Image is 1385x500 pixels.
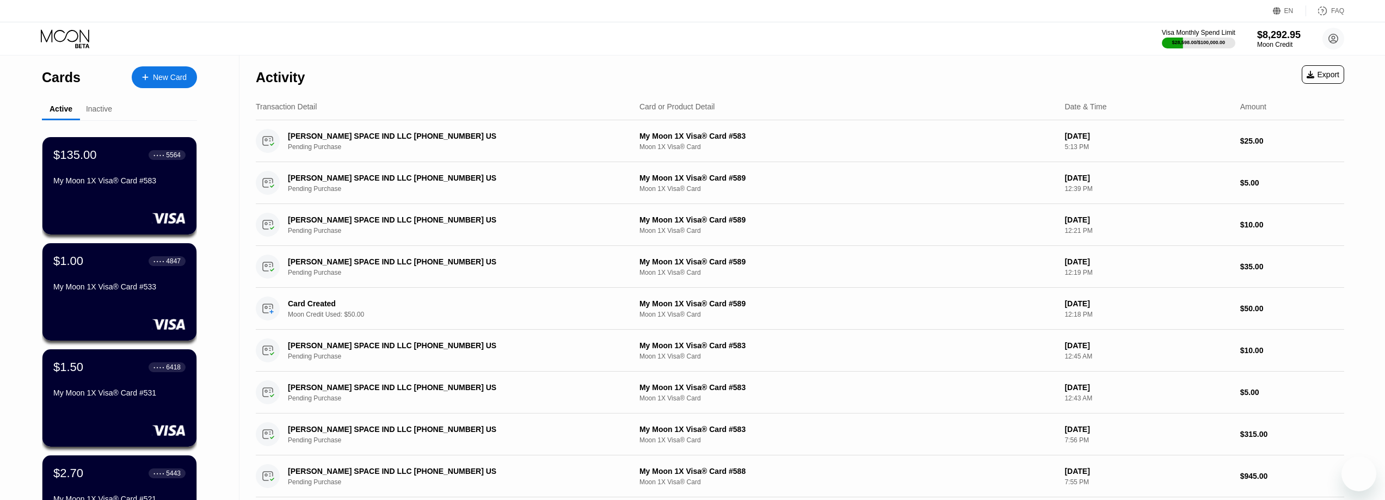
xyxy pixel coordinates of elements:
[1302,65,1344,84] div: Export
[288,436,625,444] div: Pending Purchase
[1064,353,1231,360] div: 12:45 AM
[50,104,72,113] div: Active
[1064,227,1231,234] div: 12:21 PM
[1162,29,1235,48] div: Visa Monthly Spend Limit$28,598.00/$100,000.00
[288,478,625,486] div: Pending Purchase
[639,436,1056,444] div: Moon 1X Visa® Card
[53,360,83,374] div: $1.50
[1240,178,1344,187] div: $5.00
[256,204,1344,246] div: [PERSON_NAME] SPACE IND LLC [PHONE_NUMBER] USPending PurchaseMy Moon 1X Visa® Card #589Moon 1X Vi...
[1240,472,1344,480] div: $945.00
[42,70,81,85] div: Cards
[1240,220,1344,229] div: $10.00
[639,478,1056,486] div: Moon 1X Visa® Card
[288,185,625,193] div: Pending Purchase
[1064,132,1231,140] div: [DATE]
[288,174,602,182] div: [PERSON_NAME] SPACE IND LLC [PHONE_NUMBER] US
[1240,304,1344,313] div: $50.00
[1307,70,1339,79] div: Export
[288,467,602,476] div: [PERSON_NAME] SPACE IND LLC [PHONE_NUMBER] US
[1064,467,1231,476] div: [DATE]
[1064,143,1231,151] div: 5:13 PM
[288,425,602,434] div: [PERSON_NAME] SPACE IND LLC [PHONE_NUMBER] US
[639,215,1056,224] div: My Moon 1X Visa® Card #589
[1257,29,1301,41] div: $8,292.95
[1257,41,1301,48] div: Moon Credit
[256,288,1344,330] div: Card CreatedMoon Credit Used: $50.00My Moon 1X Visa® Card #589Moon 1X Visa® Card[DATE]12:18 PM$50.00
[1172,40,1226,45] div: $28,598.00 / $100,000.00
[288,143,625,151] div: Pending Purchase
[153,153,164,157] div: ● ● ● ●
[53,176,186,185] div: My Moon 1X Visa® Card #583
[639,341,1056,350] div: My Moon 1X Visa® Card #583
[1162,29,1235,36] div: Visa Monthly Spend Limit
[1064,383,1231,392] div: [DATE]
[639,425,1056,434] div: My Moon 1X Visa® Card #583
[639,227,1056,234] div: Moon 1X Visa® Card
[1240,430,1344,439] div: $315.00
[1240,262,1344,271] div: $35.00
[288,353,625,360] div: Pending Purchase
[42,243,196,341] div: $1.00● ● ● ●4847My Moon 1X Visa® Card #533
[288,311,625,318] div: Moon Credit Used: $50.00
[1064,436,1231,444] div: 7:56 PM
[288,257,602,266] div: [PERSON_NAME] SPACE IND LLC [PHONE_NUMBER] US
[288,383,602,392] div: [PERSON_NAME] SPACE IND LLC [PHONE_NUMBER] US
[53,282,186,291] div: My Moon 1X Visa® Card #533
[1064,102,1106,111] div: Date & Time
[1240,137,1344,145] div: $25.00
[256,330,1344,372] div: [PERSON_NAME] SPACE IND LLC [PHONE_NUMBER] USPending PurchaseMy Moon 1X Visa® Card #583Moon 1X Vi...
[1064,311,1231,318] div: 12:18 PM
[1240,102,1266,111] div: Amount
[53,148,97,162] div: $135.00
[256,372,1344,413] div: [PERSON_NAME] SPACE IND LLC [PHONE_NUMBER] USPending PurchaseMy Moon 1X Visa® Card #583Moon 1X Vi...
[86,104,112,113] div: Inactive
[1331,7,1344,15] div: FAQ
[1257,29,1301,48] div: $8,292.95Moon Credit
[288,227,625,234] div: Pending Purchase
[256,70,305,85] div: Activity
[288,394,625,402] div: Pending Purchase
[256,246,1344,288] div: [PERSON_NAME] SPACE IND LLC [PHONE_NUMBER] USPending PurchaseMy Moon 1X Visa® Card #589Moon 1X Vi...
[288,269,625,276] div: Pending Purchase
[1240,388,1344,397] div: $5.00
[639,394,1056,402] div: Moon 1X Visa® Card
[53,466,83,480] div: $2.70
[1240,346,1344,355] div: $10.00
[288,132,602,140] div: [PERSON_NAME] SPACE IND LLC [PHONE_NUMBER] US
[1064,425,1231,434] div: [DATE]
[1064,299,1231,308] div: [DATE]
[1064,185,1231,193] div: 12:39 PM
[166,257,181,265] div: 4847
[1064,478,1231,486] div: 7:55 PM
[1064,215,1231,224] div: [DATE]
[256,120,1344,162] div: [PERSON_NAME] SPACE IND LLC [PHONE_NUMBER] USPending PurchaseMy Moon 1X Visa® Card #583Moon 1X Vi...
[639,143,1056,151] div: Moon 1X Visa® Card
[53,388,186,397] div: My Moon 1X Visa® Card #531
[132,66,197,88] div: New Card
[288,215,602,224] div: [PERSON_NAME] SPACE IND LLC [PHONE_NUMBER] US
[639,185,1056,193] div: Moon 1X Visa® Card
[639,299,1056,308] div: My Moon 1X Visa® Card #589
[166,363,181,371] div: 6418
[639,467,1056,476] div: My Moon 1X Visa® Card #588
[153,366,164,369] div: ● ● ● ●
[639,132,1056,140] div: My Moon 1X Visa® Card #583
[1306,5,1344,16] div: FAQ
[1284,7,1294,15] div: EN
[1064,174,1231,182] div: [DATE]
[53,254,83,268] div: $1.00
[256,455,1344,497] div: [PERSON_NAME] SPACE IND LLC [PHONE_NUMBER] USPending PurchaseMy Moon 1X Visa® Card #588Moon 1X Vi...
[42,137,196,234] div: $135.00● ● ● ●5564My Moon 1X Visa® Card #583
[288,299,602,308] div: Card Created
[1273,5,1306,16] div: EN
[1064,394,1231,402] div: 12:43 AM
[639,269,1056,276] div: Moon 1X Visa® Card
[42,349,196,447] div: $1.50● ● ● ●6418My Moon 1X Visa® Card #531
[1064,269,1231,276] div: 12:19 PM
[639,257,1056,266] div: My Moon 1X Visa® Card #589
[166,151,181,159] div: 5564
[1064,257,1231,266] div: [DATE]
[288,341,602,350] div: [PERSON_NAME] SPACE IND LLC [PHONE_NUMBER] US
